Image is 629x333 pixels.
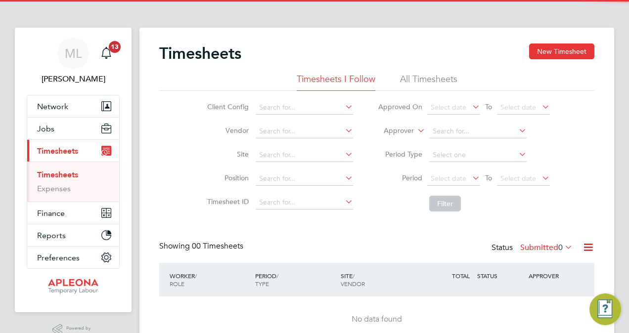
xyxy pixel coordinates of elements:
[429,125,527,138] input: Search for...
[27,202,119,224] button: Finance
[27,224,119,246] button: Reports
[159,43,241,63] h2: Timesheets
[452,272,470,280] span: TOTAL
[500,103,536,112] span: Select date
[492,241,575,255] div: Status
[169,314,584,325] div: No data found
[37,124,54,133] span: Jobs
[65,47,82,60] span: ML
[37,184,71,193] a: Expenses
[475,267,526,285] div: STATUS
[204,150,249,159] label: Site
[256,196,353,209] input: Search for...
[27,247,119,268] button: Preferences
[204,102,249,111] label: Client Config
[558,243,563,252] span: 0
[48,279,98,294] img: apleona-logo-retina.png
[37,231,66,240] span: Reports
[400,73,457,91] li: All Timesheets
[520,243,573,252] label: Submitted
[276,272,278,280] span: /
[167,267,253,292] div: WORKER
[253,267,338,292] div: PERIOD
[192,241,243,251] span: 00 Timesheets
[15,28,132,312] nav: Main navigation
[27,279,120,294] a: Go to home page
[589,293,621,325] button: Engage Resource Center
[429,196,461,211] button: Filter
[297,73,375,91] li: Timesheets I Follow
[37,253,80,262] span: Preferences
[159,241,245,251] div: Showing
[256,101,353,115] input: Search for...
[482,100,495,113] span: To
[526,267,578,285] div: APPROVER
[37,146,78,156] span: Timesheets
[27,73,120,85] span: Matthew Lee
[27,162,119,202] div: Timesheets
[256,148,353,162] input: Search for...
[429,148,527,162] input: Select one
[256,125,353,138] input: Search for...
[378,102,422,111] label: Approved On
[195,272,197,280] span: /
[378,150,422,159] label: Period Type
[338,267,424,292] div: SITE
[256,172,353,186] input: Search for...
[500,174,536,183] span: Select date
[255,280,269,288] span: TYPE
[170,280,184,288] span: ROLE
[37,208,65,218] span: Finance
[204,197,249,206] label: Timesheet ID
[378,173,422,182] label: Period
[431,174,466,183] span: Select date
[37,170,78,179] a: Timesheets
[353,272,355,280] span: /
[37,102,68,111] span: Network
[369,126,414,136] label: Approver
[66,324,94,333] span: Powered by
[204,126,249,135] label: Vendor
[204,173,249,182] label: Position
[109,41,121,53] span: 13
[529,43,594,59] button: New Timesheet
[341,280,365,288] span: VENDOR
[431,103,466,112] span: Select date
[96,38,116,69] a: 13
[482,171,495,184] span: To
[27,140,119,162] button: Timesheets
[27,95,119,117] button: Network
[27,38,120,85] a: ML[PERSON_NAME]
[27,118,119,139] button: Jobs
